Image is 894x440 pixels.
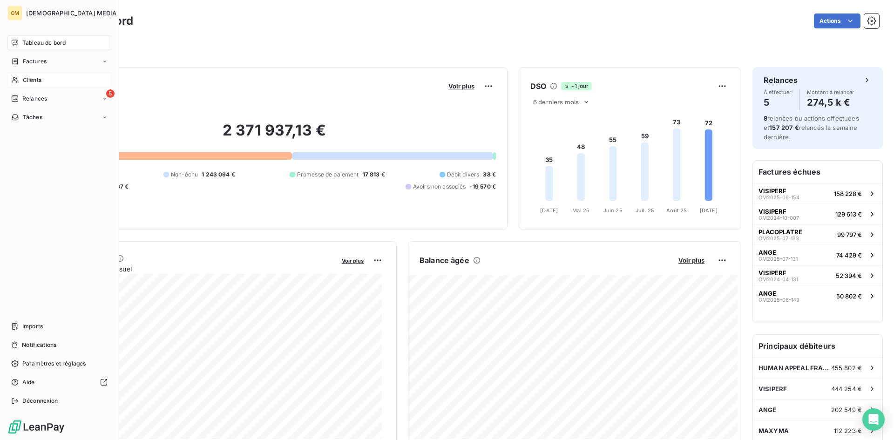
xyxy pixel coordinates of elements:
[666,207,687,214] tspan: Août 25
[561,82,591,90] span: -1 jour
[753,265,882,285] button: VISIPERFOM2024-04-13152 394 €
[831,406,862,413] span: 202 549 €
[759,406,777,413] span: ANGE
[22,397,58,405] span: Déconnexion
[171,170,198,179] span: Non-échu
[753,203,882,224] button: VISIPERFOM2024-10-007129 613 €
[753,224,882,244] button: PLACOPLATREOM2025-07-13399 797 €
[533,98,579,106] span: 6 derniers mois
[836,272,862,279] span: 52 394 €
[447,170,480,179] span: Débit divers
[753,183,882,203] button: VISIPERFOM2025-06-154158 228 €
[7,375,111,390] a: Aide
[26,9,117,17] span: [DEMOGRAPHIC_DATA] MEDIA
[814,14,860,28] button: Actions
[53,264,335,274] span: Chiffre d'affaires mensuel
[22,95,47,103] span: Relances
[530,81,546,92] h6: DSO
[753,285,882,306] button: ANGEOM2025-06-14950 802 €
[759,215,799,221] span: OM2024-10-007
[420,255,469,266] h6: Balance âgée
[22,378,35,386] span: Aide
[834,190,862,197] span: 158 228 €
[753,161,882,183] h6: Factures échues
[22,322,43,331] span: Imports
[753,244,882,265] button: ANGEOM2025-07-13174 429 €
[106,89,115,98] span: 5
[759,427,789,434] span: MAXYMA
[807,89,854,95] span: Montant à relancer
[764,95,792,110] h4: 5
[22,341,56,349] span: Notifications
[23,76,41,84] span: Clients
[835,210,862,218] span: 129 613 €
[448,82,474,90] span: Voir plus
[342,257,364,264] span: Voir plus
[202,170,235,179] span: 1 243 094 €
[363,170,385,179] span: 17 813 €
[700,207,718,214] tspan: [DATE]
[678,257,704,264] span: Voir plus
[764,115,767,122] span: 8
[831,385,862,393] span: 444 254 €
[572,207,589,214] tspan: Mai 25
[759,236,799,241] span: OM2025-07-133
[836,251,862,259] span: 74 429 €
[759,385,787,393] span: VISIPERF
[759,256,798,262] span: OM2025-07-131
[23,113,42,122] span: Tâches
[540,207,558,214] tspan: [DATE]
[413,183,466,191] span: Avoirs non associés
[470,183,496,191] span: -19 570 €
[837,231,862,238] span: 99 797 €
[836,292,862,300] span: 50 802 €
[297,170,359,179] span: Promesse de paiement
[759,195,799,200] span: OM2025-06-154
[23,57,47,66] span: Factures
[22,359,86,368] span: Paramètres et réglages
[759,297,799,303] span: OM2025-06-149
[759,290,776,297] span: ANGE
[7,6,22,20] div: OM
[7,420,65,434] img: Logo LeanPay
[759,187,786,195] span: VISIPERF
[831,364,862,372] span: 455 802 €
[483,170,496,179] span: 38 €
[769,124,799,131] span: 157 207 €
[759,249,776,256] span: ANGE
[862,408,885,431] div: Open Intercom Messenger
[759,364,831,372] span: HUMAN APPEAL FRANCE
[759,269,786,277] span: VISIPERF
[834,427,862,434] span: 112 223 €
[339,256,366,264] button: Voir plus
[22,39,66,47] span: Tableau de bord
[807,95,854,110] h4: 274,5 k €
[636,207,654,214] tspan: Juil. 25
[676,256,707,264] button: Voir plus
[764,115,859,141] span: relances ou actions effectuées et relancés la semaine dernière.
[764,89,792,95] span: À effectuer
[764,74,798,86] h6: Relances
[53,121,496,149] h2: 2 371 937,13 €
[603,207,623,214] tspan: Juin 25
[759,208,786,215] span: VISIPERF
[759,277,798,282] span: OM2024-04-131
[446,82,477,90] button: Voir plus
[759,228,802,236] span: PLACOPLATRE
[753,335,882,357] h6: Principaux débiteurs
